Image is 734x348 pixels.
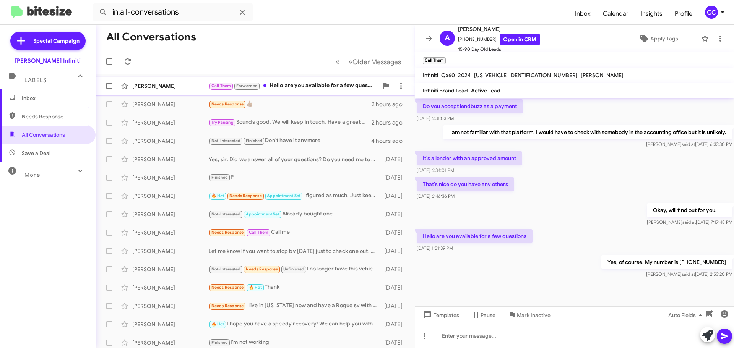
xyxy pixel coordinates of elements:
[132,339,209,346] div: [PERSON_NAME]
[647,203,732,217] p: Okay, will find out for you.
[668,308,705,322] span: Auto Fields
[249,285,262,290] span: 🔥 Hot
[132,247,209,255] div: [PERSON_NAME]
[132,284,209,291] div: [PERSON_NAME]
[646,141,732,147] span: [PERSON_NAME] [DATE] 6:33:30 PM
[22,94,87,102] span: Inbox
[380,265,409,273] div: [DATE]
[209,100,372,108] div: 👍🏽
[458,45,540,53] span: 15-90 Day Old Leads
[517,308,550,322] span: Mark Inactive
[132,100,209,108] div: [PERSON_NAME]
[132,137,209,145] div: [PERSON_NAME]
[415,308,465,322] button: Templates
[682,141,695,147] span: said at
[209,301,380,310] div: I live in [US_STATE] now and have a Rogue sv with 40, 000 miles,2023. I don't think we could both...
[500,34,540,45] a: Open in CRM
[211,230,244,235] span: Needs Response
[24,77,47,84] span: Labels
[209,338,380,347] div: I'm not working
[283,267,304,272] span: Unfinished
[380,229,409,236] div: [DATE]
[581,72,624,79] span: [PERSON_NAME]
[597,3,635,25] a: Calendar
[132,229,209,236] div: [PERSON_NAME]
[705,6,718,19] div: CC
[380,174,409,181] div: [DATE]
[234,83,260,90] span: Forwarded
[380,302,409,310] div: [DATE]
[423,72,438,79] span: Infiniti
[211,138,241,143] span: Not-Interested
[698,6,726,19] button: CC
[209,247,380,255] div: Let me know if you want to stop by [DATE] just to check one out. Have a good evening!
[380,320,409,328] div: [DATE]
[229,193,262,198] span: Needs Response
[352,58,401,66] span: Older Messages
[682,219,696,225] span: said at
[22,149,50,157] span: Save a Deal
[211,120,234,125] span: Try Pausing
[24,172,40,178] span: More
[132,155,209,163] div: [PERSON_NAME]
[669,3,698,25] a: Profile
[380,210,409,218] div: [DATE]
[646,271,732,277] span: [PERSON_NAME] [DATE] 2:53:20 PM
[682,271,695,277] span: said at
[441,72,455,79] span: Qx60
[132,174,209,181] div: [PERSON_NAME]
[209,283,380,292] div: Thank
[458,72,471,79] span: 2024
[209,210,380,219] div: Already bought one
[33,37,80,45] span: Special Campaign
[331,54,344,70] button: Previous
[417,99,523,113] p: Do you accept lendbuzz as a payment
[22,131,65,139] span: All Conversations
[647,219,732,225] span: [PERSON_NAME] [DATE] 7:17:48 PM
[417,193,455,199] span: [DATE] 6:46:36 PM
[211,102,244,107] span: Needs Response
[417,229,533,243] p: Hello are you available for a few questions
[471,87,500,94] span: Active Lead
[371,137,409,145] div: 4 hours ago
[458,34,540,45] span: [PHONE_NUMBER]
[421,308,459,322] span: Templates
[344,54,406,70] button: Next
[209,173,380,182] div: P
[10,32,86,50] a: Special Campaign
[465,308,502,322] button: Pause
[211,212,241,217] span: Not-Interested
[335,57,339,66] span: «
[380,155,409,163] div: [DATE]
[601,255,732,269] p: Yes, of course. My number is [PHONE_NUMBER]
[209,191,380,200] div: I figured as much. Just keeping the AI wizards on their toes.
[619,32,697,45] button: Apply Tags
[106,31,196,43] h1: All Conversations
[211,285,244,290] span: Needs Response
[211,175,228,180] span: Finished
[635,3,669,25] a: Insights
[209,81,378,90] div: Hello are you available for a few questions
[569,3,597,25] span: Inbox
[209,118,372,127] div: Sounds good. We will keep in touch. Have a great day!
[380,247,409,255] div: [DATE]
[132,265,209,273] div: [PERSON_NAME]
[267,193,300,198] span: Appointment Set
[348,57,352,66] span: »
[423,87,468,94] span: Infiniti Brand Lead
[372,119,409,126] div: 2 hours ago
[22,113,87,120] span: Needs Response
[132,302,209,310] div: [PERSON_NAME]
[209,136,371,145] div: Don't have it anymore
[246,212,279,217] span: Appointment Set
[423,57,446,64] small: Call Them
[249,230,269,235] span: Call Them
[417,115,454,121] span: [DATE] 6:31:03 PM
[417,151,522,165] p: It's a lender with an approved amount
[211,340,228,345] span: Finished
[650,32,678,45] span: Apply Tags
[93,3,253,21] input: Search
[662,308,711,322] button: Auto Fields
